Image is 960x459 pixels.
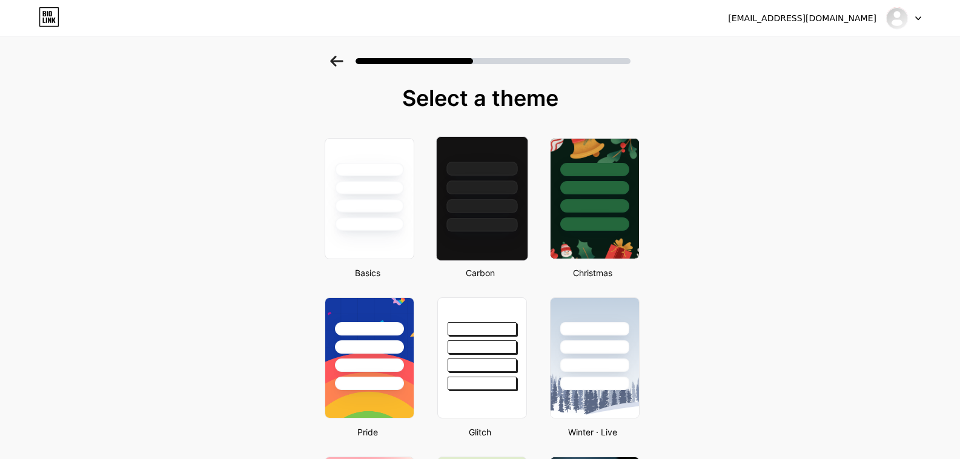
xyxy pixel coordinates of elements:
[728,12,876,25] div: [EMAIL_ADDRESS][DOMAIN_NAME]
[321,266,414,279] div: Basics
[546,266,640,279] div: Christmas
[321,426,414,438] div: Pride
[546,426,640,438] div: Winter · Live
[320,86,641,110] div: Select a theme
[886,7,909,30] img: h2sr
[434,426,527,438] div: Glitch
[434,266,527,279] div: Carbon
